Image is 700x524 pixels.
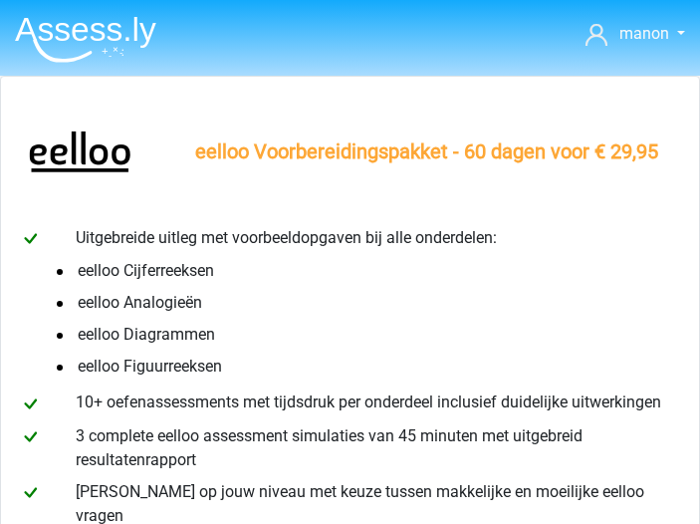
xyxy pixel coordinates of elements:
[619,24,669,43] span: manon
[76,426,583,469] span: 3 complete eelloo assessment simulaties van 45 minuten met uitgebreid resultatenrapport
[195,139,658,163] h3: eelloo Voorbereidingspakket - 60 dagen voor € 29,95
[54,259,214,283] span: eelloo Cijferreeksen
[18,480,43,505] img: checkmark
[54,355,222,379] span: eelloo Figuurreeksen
[54,323,215,347] span: eelloo Diagrammen
[15,16,156,63] img: Assessly
[25,101,134,210] img: eelloo.png
[18,424,43,449] img: checkmark
[18,392,43,416] img: checkmark
[54,291,202,315] span: eelloo Analogieën
[76,393,661,411] span: 10+ oefenassessments met tijdsdruk per onderdeel inclusief duidelijke uitwerkingen
[76,228,497,247] span: Uitgebreide uitleg met voorbeeldopgaven bij alle onderdelen:
[585,22,685,46] a: manon
[18,226,43,251] img: checkmark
